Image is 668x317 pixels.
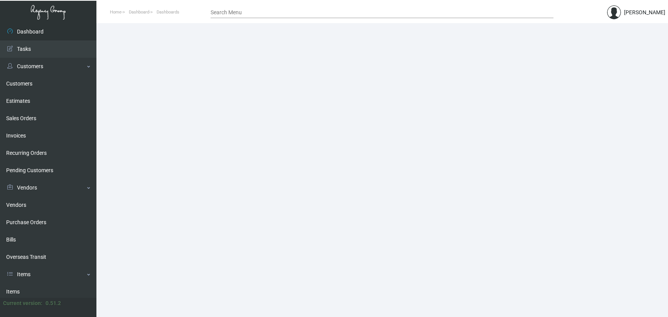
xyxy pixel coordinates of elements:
[3,299,42,307] div: Current version:
[607,5,621,19] img: admin@bootstrapmaster.com
[157,10,179,15] span: Dashboards
[129,10,149,15] span: Dashboard
[110,10,121,15] span: Home
[624,8,665,17] div: [PERSON_NAME]
[46,299,61,307] div: 0.51.2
